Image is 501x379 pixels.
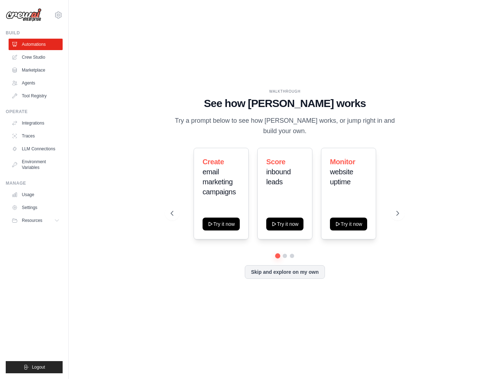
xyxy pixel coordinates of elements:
[9,156,63,173] a: Environment Variables
[6,180,63,186] div: Manage
[266,158,286,166] span: Score
[9,189,63,200] a: Usage
[266,218,303,230] button: Try it now
[266,168,291,186] span: inbound leads
[9,77,63,89] a: Agents
[9,130,63,142] a: Traces
[22,218,42,223] span: Resources
[9,52,63,63] a: Crew Studio
[6,30,63,36] div: Build
[171,116,399,137] p: Try a prompt below to see how [PERSON_NAME] works, or jump right in and build your own.
[203,158,224,166] span: Create
[330,168,353,186] span: website uptime
[9,64,63,76] a: Marketplace
[9,39,63,50] a: Automations
[171,97,399,110] h1: See how [PERSON_NAME] works
[32,364,45,370] span: Logout
[203,168,236,196] span: email marketing campaigns
[330,218,367,230] button: Try it now
[171,89,399,94] div: WALKTHROUGH
[330,158,355,166] span: Monitor
[6,361,63,373] button: Logout
[9,117,63,129] a: Integrations
[9,90,63,102] a: Tool Registry
[6,8,42,22] img: Logo
[9,143,63,155] a: LLM Connections
[9,215,63,226] button: Resources
[9,202,63,213] a: Settings
[245,265,325,279] button: Skip and explore on my own
[203,218,240,230] button: Try it now
[6,109,63,115] div: Operate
